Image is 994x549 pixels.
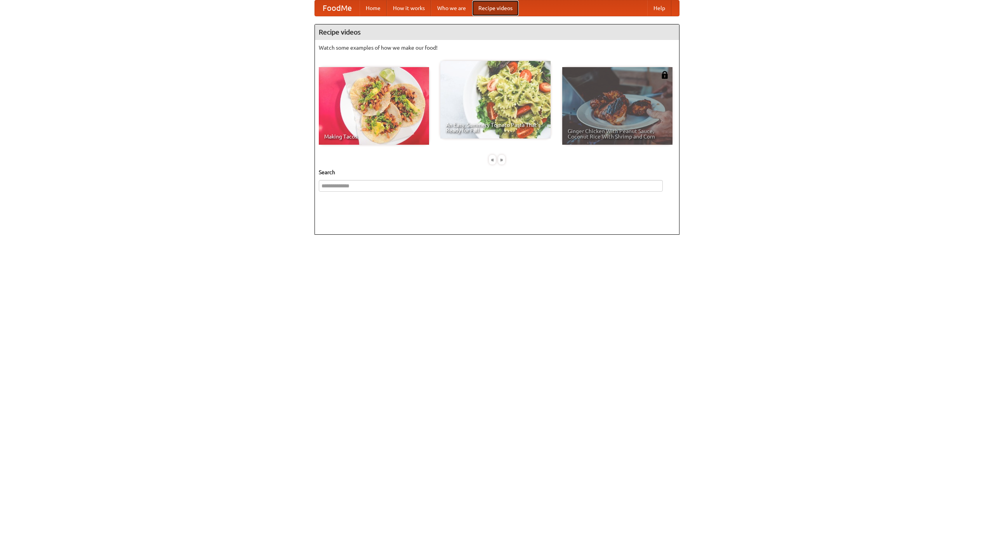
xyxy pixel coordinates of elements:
a: FoodMe [315,0,360,16]
p: Watch some examples of how we make our food! [319,44,675,52]
a: An Easy, Summery Tomato Pasta That's Ready for Fall [440,61,551,139]
a: Home [360,0,387,16]
a: Recipe videos [472,0,519,16]
img: 483408.png [661,71,669,79]
a: Making Tacos [319,67,429,145]
a: Help [647,0,671,16]
span: Making Tacos [324,134,424,139]
a: How it works [387,0,431,16]
a: Who we are [431,0,472,16]
div: « [489,155,496,165]
h4: Recipe videos [315,24,679,40]
span: An Easy, Summery Tomato Pasta That's Ready for Fall [446,122,545,133]
div: » [498,155,505,165]
h5: Search [319,168,675,176]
